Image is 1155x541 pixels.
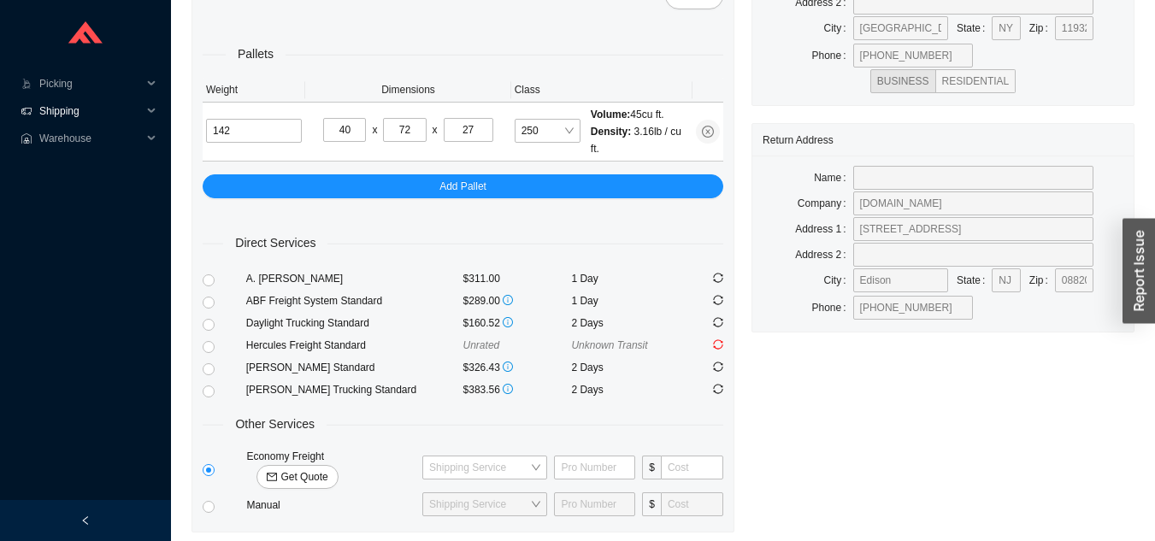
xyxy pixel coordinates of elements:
button: Add Pallet [203,174,723,198]
span: RESIDENTIAL [942,75,1010,87]
span: BUSINESS [877,75,929,87]
div: ABF Freight System Standard [246,292,463,309]
span: $ [642,456,661,479]
span: Unrated [463,339,500,351]
span: Volume: [591,109,630,121]
label: Address 1 [795,217,852,241]
input: Pro Number [554,456,635,479]
button: mailGet Quote [256,465,338,489]
div: [PERSON_NAME] Standard [246,359,463,376]
div: $326.43 [463,359,572,376]
div: 2 Days [571,381,680,398]
span: $ [642,492,661,516]
div: $289.00 [463,292,572,309]
div: $383.56 [463,381,572,398]
label: Phone [812,296,853,320]
div: 2 Days [571,315,680,332]
div: Hercules Freight Standard [246,337,463,354]
label: Phone [812,44,853,68]
span: Density: [591,126,631,138]
span: sync [713,295,723,305]
div: 2 Days [571,359,680,376]
div: 45 cu ft. [591,106,689,123]
span: Direct Services [223,233,327,253]
span: info-circle [503,384,513,394]
div: x [372,121,377,138]
input: H [444,118,493,142]
span: info-circle [503,362,513,372]
span: Pallets [226,44,286,64]
label: Name [814,166,852,190]
span: Other Services [223,415,327,434]
div: Return Address [763,124,1123,156]
span: sync [713,384,723,394]
span: Picking [39,70,142,97]
div: $160.52 [463,315,572,332]
div: Manual [243,497,419,514]
span: sync [713,273,723,283]
div: Economy Freight [243,448,419,489]
div: 1 Day [571,292,680,309]
span: Add Pallet [439,178,486,195]
span: Warehouse [39,125,142,152]
label: State [957,268,992,292]
label: Company [798,191,853,215]
button: close-circle [696,120,720,144]
th: Class [511,78,692,103]
span: sync [713,362,723,372]
span: left [80,515,91,526]
th: Weight [203,78,305,103]
div: A. [PERSON_NAME] [246,270,463,287]
input: Pro Number [554,492,635,516]
label: City [824,16,853,40]
div: 3.16 lb / cu ft. [591,123,689,157]
label: Address 2 [795,243,852,267]
span: Get Quote [280,468,327,485]
label: State [957,16,992,40]
label: Zip [1029,16,1055,40]
div: Daylight Trucking Standard [246,315,463,332]
span: sync [713,339,723,350]
div: $311.00 [463,270,572,287]
div: x [433,121,438,138]
span: Unknown Transit [571,339,647,351]
label: Zip [1029,268,1055,292]
span: info-circle [503,317,513,327]
input: Cost [661,456,723,479]
span: info-circle [503,295,513,305]
span: mail [267,472,277,484]
span: sync [713,317,723,327]
th: Dimensions [305,78,510,103]
input: Cost [661,492,723,516]
input: W [383,118,426,142]
input: L [323,118,366,142]
label: City [824,268,853,292]
div: 1 Day [571,270,680,287]
div: [PERSON_NAME] Trucking Standard [246,381,463,398]
span: Shipping [39,97,142,125]
span: 250 [522,120,574,142]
